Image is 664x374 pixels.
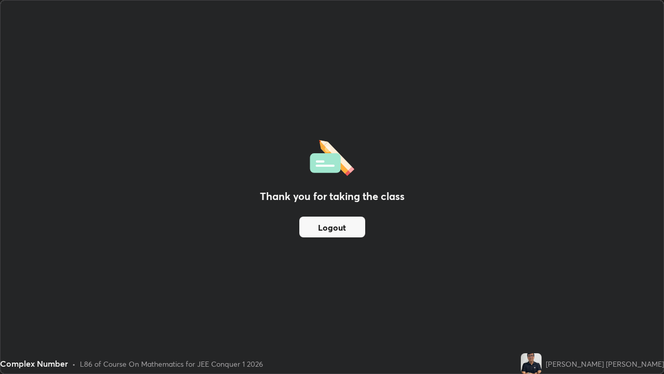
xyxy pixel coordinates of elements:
button: Logout [299,217,365,237]
div: [PERSON_NAME] [PERSON_NAME] [546,358,664,369]
div: • [72,358,76,369]
div: L86 of Course On Mathematics for JEE Conquer 1 2026 [80,358,263,369]
img: offlineFeedback.1438e8b3.svg [310,137,354,176]
img: 1bd69877dafd4480bd87b8e1d71fc0d6.jpg [521,353,542,374]
h2: Thank you for taking the class [260,189,405,204]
